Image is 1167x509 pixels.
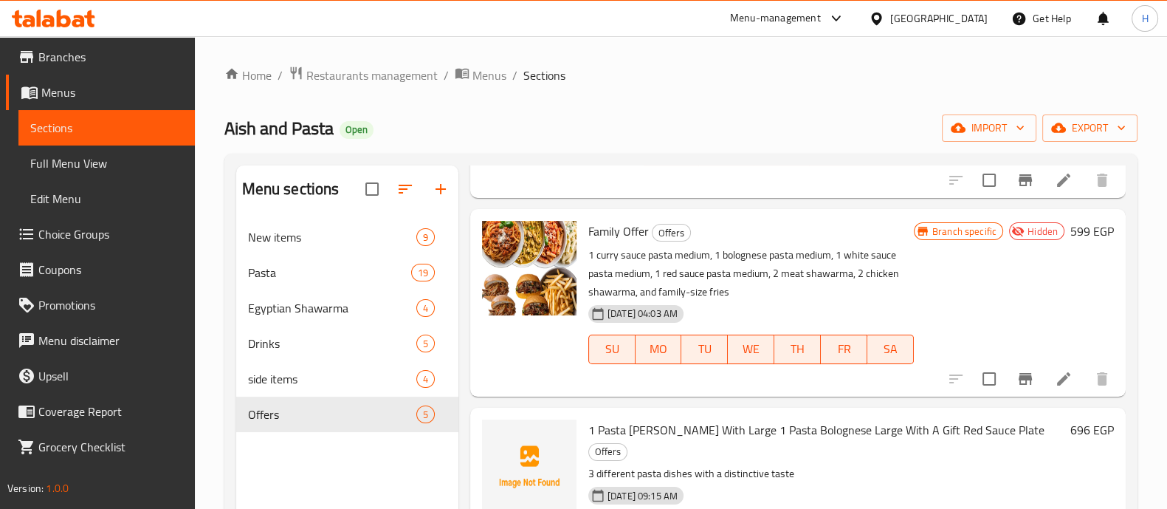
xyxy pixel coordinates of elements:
[417,301,434,315] span: 4
[1084,361,1120,397] button: delete
[38,225,183,243] span: Choice Groups
[306,66,438,84] span: Restaurants management
[1022,225,1064,239] span: Hidden
[6,39,195,75] a: Branches
[224,112,334,145] span: Aish and Pasta
[278,66,283,84] li: /
[38,367,183,385] span: Upsell
[1042,115,1137,142] button: export
[873,338,908,360] span: SA
[1008,163,1043,198] button: Branch-specific-item
[248,370,416,388] span: side items
[38,48,183,66] span: Branches
[340,123,373,136] span: Open
[472,66,506,84] span: Menus
[224,66,1137,85] nav: breadcrumb
[248,406,416,423] div: Offers
[416,299,435,317] div: items
[974,165,1005,196] span: Select to update
[821,335,867,364] button: FR
[6,252,195,287] a: Coupons
[780,338,815,360] span: TH
[6,216,195,252] a: Choice Groups
[602,489,684,503] span: [DATE] 09:15 AM
[602,307,684,321] span: [DATE] 04:03 AM
[1141,10,1148,27] span: H
[423,171,458,207] button: Add section
[6,75,195,110] a: Menus
[523,66,565,84] span: Sections
[974,363,1005,394] span: Select to update
[1070,221,1114,242] h6: 599 EGP
[1055,171,1073,189] a: Edit menu item
[236,397,458,432] div: Offers5
[236,255,458,290] div: Pasta19
[734,338,768,360] span: WE
[954,119,1025,137] span: import
[30,190,183,208] span: Edit Menu
[236,213,458,438] nav: Menu sections
[248,264,411,281] span: Pasta
[588,335,636,364] button: SU
[417,372,434,386] span: 4
[7,479,44,498] span: Version:
[41,83,183,101] span: Menus
[595,338,630,360] span: SU
[38,332,183,349] span: Menu disclaimer
[38,296,183,314] span: Promotions
[236,219,458,255] div: New items9
[236,290,458,326] div: Egyptian Shawarma4
[417,337,434,351] span: 5
[340,121,373,139] div: Open
[636,335,682,364] button: MO
[30,119,183,137] span: Sections
[6,323,195,358] a: Menu disclaimer
[455,66,506,85] a: Menus
[18,181,195,216] a: Edit Menu
[18,146,195,181] a: Full Menu View
[641,338,676,360] span: MO
[482,221,576,315] img: Family Offer
[248,228,416,246] span: New items
[236,326,458,361] div: Drinks5
[289,66,438,85] a: Restaurants management
[827,338,861,360] span: FR
[890,10,988,27] div: [GEOGRAPHIC_DATA]
[1084,163,1120,198] button: delete
[417,408,434,422] span: 5
[46,479,69,498] span: 1.0.0
[588,419,1044,441] span: 1 Pasta [PERSON_NAME] With Large 1 Pasta Bolognese Large With A Gift Red Sauce Plate
[867,335,914,364] button: SA
[388,171,423,207] span: Sort sections
[728,335,774,364] button: WE
[730,10,821,27] div: Menu-management
[416,406,435,423] div: items
[942,115,1036,142] button: import
[242,178,340,200] h2: Menu sections
[687,338,722,360] span: TU
[412,266,434,280] span: 19
[30,154,183,172] span: Full Menu View
[248,299,416,317] span: Egyptian Shawarma
[357,174,388,205] span: Select all sections
[6,287,195,323] a: Promotions
[926,225,1002,239] span: Branch specific
[248,335,416,352] span: Drinks
[411,264,435,281] div: items
[589,443,627,460] span: Offers
[6,358,195,394] a: Upsell
[512,66,517,84] li: /
[588,246,914,301] p: 1 curry sauce pasta medium, 1 bolognese pasta medium, 1 white sauce pasta medium, 1 red sauce pas...
[681,335,728,364] button: TU
[652,224,691,242] div: Offers
[236,361,458,397] div: side items4
[38,438,183,456] span: Grocery Checklist
[18,110,195,146] a: Sections
[588,443,627,461] div: Offers
[588,465,1064,483] p: 3 different pasta dishes with a distinctive taste
[416,228,435,246] div: items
